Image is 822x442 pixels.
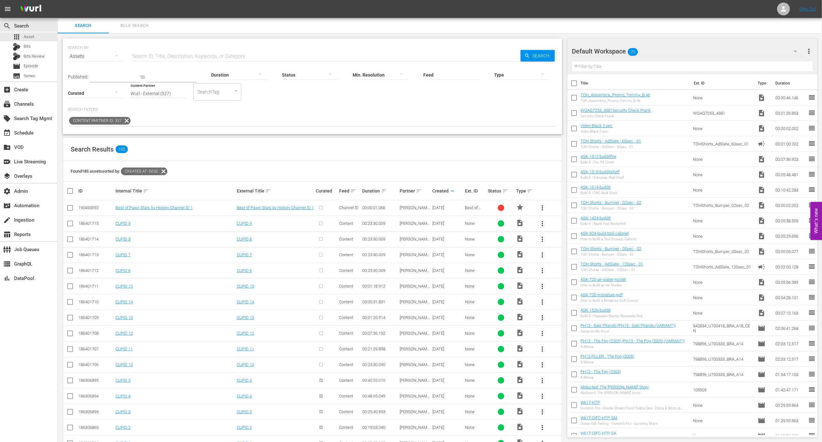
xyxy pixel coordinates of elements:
[432,187,463,195] div: Created
[690,90,755,105] td: None
[237,331,254,336] a: CUPID 12
[773,305,808,321] td: 00:07:10.163
[773,259,808,274] td: 00:02:00.128
[3,187,11,195] span: Admin
[690,290,755,305] td: None
[773,151,808,167] td: 00:07:36.923
[808,109,816,117] span: reorder
[521,50,555,61] button: Search
[530,50,555,61] span: Search
[581,200,642,205] a: TOH Shorts - Bumper - 02sec - 02
[61,22,105,29] span: Search
[535,294,550,310] button: more_vert
[581,114,651,118] div: Security Check Prank
[400,299,430,309] span: [PERSON_NAME] - External
[400,237,430,246] span: [PERSON_NAME] - External
[516,266,524,274] span: Video
[535,263,550,278] button: more_vert
[758,94,765,102] span: Video
[71,169,167,174] span: Found 185 assets sorted by:
[771,74,810,92] th: Duration
[143,188,149,194] span: sort
[116,252,131,257] a: CUPID 7
[539,408,546,416] span: more_vert
[539,361,546,369] span: more_vert
[539,392,546,400] span: more_vert
[237,315,254,320] a: CUPID 13
[581,415,618,420] a: Wk17-OIFC-HTP-SM
[581,299,638,303] div: How to Build a Miniature Golf Course
[116,187,235,195] div: Internal Title
[581,237,637,241] div: How to Build a Tool Storage Cabinet
[465,188,486,193] div: Ext. ID
[581,139,641,143] a: TOH Shorts - AdSlate - 60sec - 01
[758,263,765,271] span: Ad
[78,284,114,289] div: 186401711
[24,43,31,50] span: Bits
[3,274,11,282] span: DataPool
[808,186,816,193] span: reorder
[3,158,11,166] span: Live Streaming
[810,202,822,240] button: Open Feedback Widget
[758,232,765,240] span: Video
[24,34,34,40] span: Asset
[535,200,550,216] button: more_vert
[758,140,765,148] span: Ad
[13,72,20,80] span: Series
[116,315,133,320] a: CUPID 13
[690,259,755,274] td: TOHShorts_AdSlate_120sec_01
[808,247,816,255] span: reorder
[78,205,114,210] div: 190493092
[581,277,626,282] a: ASK-720-air-water-rocket
[416,188,422,194] span: sort
[758,340,765,348] span: Episode
[116,347,133,351] a: CUPID 11
[690,336,755,351] td: 798896_U700333_BRA_A14
[690,121,755,136] td: None
[237,187,314,195] div: External Title
[339,237,353,241] span: Content
[527,188,533,194] span: sort
[539,330,546,337] span: more_vert
[400,315,430,325] span: [PERSON_NAME] - External
[690,136,755,151] td: TOHShorts_AdSlate_60sec_01
[78,237,114,241] div: 186401714
[116,394,131,398] a: CUPID 4
[581,292,623,297] a: ASK-720-miniature-golf
[516,187,533,195] div: Type
[572,42,803,60] div: Default Workspace
[539,282,546,290] span: more_vert
[237,409,252,414] a: CUPID 3
[465,268,486,273] div: None
[339,205,359,210] span: Channel ID
[690,244,755,259] td: TOHShorts_Bumper_05sec_02
[116,331,133,336] a: CUPID 12
[690,213,755,228] td: None
[400,221,430,231] span: [PERSON_NAME] - External
[773,321,808,336] td: 02:06:41.268
[432,237,463,241] div: [DATE]
[535,232,550,247] button: more_vert
[465,315,486,320] div: None
[581,268,643,272] div: TOH Shorts - AdSlate - 120sec - 01
[237,299,254,304] a: CUPID 14
[237,378,252,383] a: CUPID 5
[581,339,685,343] a: PH13 - The Fog (2005) (PH13 - The Fog (2005) (VARIANT))
[363,187,398,195] div: Duration
[116,284,133,289] a: CUPID 15
[3,143,11,151] span: VOD
[516,282,524,290] span: Video
[233,88,239,94] button: Open
[237,237,252,241] a: CUPID 8
[237,284,254,289] a: CUPID 15
[339,268,353,273] span: Content
[400,205,430,215] span: [PERSON_NAME] - External
[808,278,816,286] span: reorder
[581,385,649,389] a: Abducted: The [PERSON_NAME] Story
[15,2,46,17] img: ans4CAIJ8jUAAAAAAAAAAAAAAAAAAAAAAAAgQb4GAAAAAAAAAAAAAAAAAAAAAAAAJMjXAAAAAAAAAAAAAAAAAAAAAAAAgAT5G...
[363,268,398,273] div: 00:23:30.009
[773,167,808,182] td: 00:05:48.481
[339,299,353,304] span: Content
[116,378,131,383] a: CUPID 5
[581,216,611,220] a: ASK-1424-buildit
